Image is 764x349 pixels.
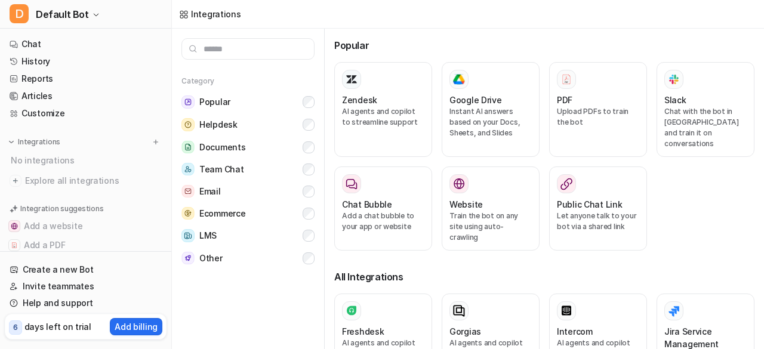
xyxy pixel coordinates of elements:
button: SlackSlackChat with the bot in [GEOGRAPHIC_DATA] and train it on conversations [657,62,754,157]
span: Ecommerce [199,208,245,220]
span: Documents [199,141,245,153]
span: Other [199,252,223,264]
img: Ecommerce [181,207,195,220]
h3: Zendesk [342,94,377,106]
img: Email [181,185,195,197]
p: Instant AI answers based on your Docs, Sheets, and Slides [449,106,532,138]
h3: Public Chat Link [557,198,623,211]
p: Upload PDFs to train the bot [557,106,639,128]
button: Add a PDFAdd a PDF [5,236,167,255]
button: Chat BubbleAdd a chat bubble to your app or website [334,166,432,251]
img: Other [181,252,195,264]
a: Customize [5,105,167,122]
a: Articles [5,88,167,104]
a: Reports [5,70,167,87]
button: HelpdeskHelpdesk [181,113,315,136]
img: Helpdesk [181,118,195,131]
h3: Chat Bubble [342,198,392,211]
button: Integrations [5,136,64,148]
h3: Website [449,198,483,211]
img: explore all integrations [10,175,21,187]
p: Chat with the bot in [GEOGRAPHIC_DATA] and train it on conversations [664,106,747,149]
a: Chat [5,36,167,52]
img: LMS [181,229,195,242]
a: Invite teammates [5,278,167,295]
p: Add a chat bubble to your app or website [342,211,424,232]
button: Add billing [110,318,162,335]
h3: PDF [557,94,572,106]
h3: Gorgias [449,325,481,338]
img: Popular [181,95,195,109]
img: Add a PDF [11,242,18,249]
img: Google Drive [453,74,465,85]
h3: Popular [334,38,754,52]
span: Email [199,186,221,197]
img: Team Chat [181,163,195,175]
p: Integrations [18,137,60,147]
button: DocumentsDocuments [181,136,315,158]
a: Integrations [179,8,241,20]
h3: Google Drive [449,94,502,106]
p: days left on trial [24,320,91,333]
div: Integrations [191,8,241,20]
img: Documents [181,141,195,153]
a: Create a new Bot [5,261,167,278]
img: Website [453,178,465,190]
button: OtherOther [181,247,315,269]
img: Add a website [11,223,18,230]
button: PopularPopular [181,91,315,113]
p: Integration suggestions [20,203,103,214]
button: EmailEmail [181,180,315,202]
span: Explore all integrations [25,171,162,190]
button: EcommerceEcommerce [181,202,315,224]
img: PDF [560,73,572,85]
div: No integrations [7,150,167,170]
p: Let anyone talk to your bot via a shared link [557,211,639,232]
span: LMS [199,230,217,242]
span: Helpdesk [199,119,238,131]
button: Add a websiteAdd a website [5,217,167,236]
button: PDFPDFUpload PDFs to train the bot [549,62,647,157]
p: AI agents and copilot to streamline support [342,106,424,128]
a: Explore all integrations [5,172,167,189]
h3: Slack [664,94,686,106]
span: Team Chat [199,163,244,175]
h3: Intercom [557,325,593,338]
h3: Freshdesk [342,325,384,338]
button: LMSLMS [181,224,315,247]
img: Slack [668,72,680,86]
button: Google DriveGoogle DriveInstant AI answers based on your Docs, Sheets, and Slides [442,62,540,157]
a: History [5,53,167,70]
span: Popular [199,96,230,108]
a: Help and support [5,295,167,311]
button: Public Chat LinkLet anyone talk to your bot via a shared link [549,166,647,251]
button: WebsiteWebsiteTrain the bot on any site using auto-crawling [442,166,540,251]
p: Add billing [115,320,158,333]
img: menu_add.svg [152,138,160,146]
button: ZendeskAI agents and copilot to streamline support [334,62,432,157]
span: D [10,4,29,23]
img: expand menu [7,138,16,146]
button: Team ChatTeam Chat [181,158,315,180]
span: Default Bot [36,6,89,23]
h3: All Integrations [334,270,754,284]
p: 6 [13,322,18,333]
h5: Category [181,76,315,86]
p: Train the bot on any site using auto-crawling [449,211,532,243]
